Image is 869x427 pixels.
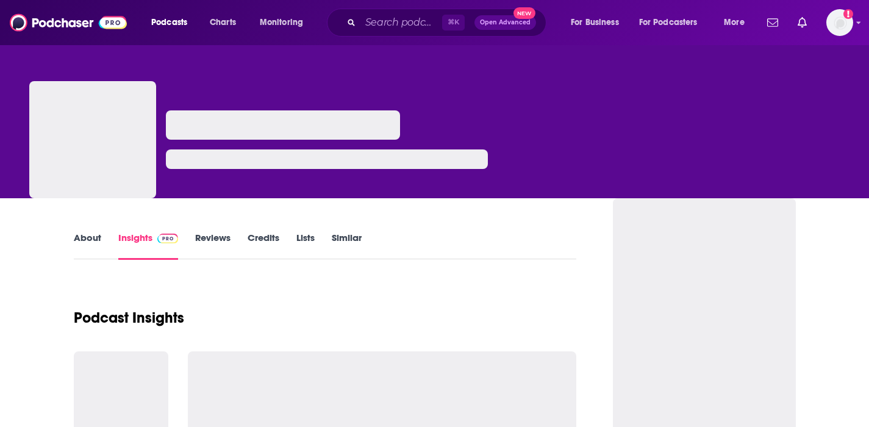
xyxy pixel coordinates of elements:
[826,9,853,36] span: Logged in as DineRacoma
[118,232,179,260] a: InsightsPodchaser Pro
[74,232,101,260] a: About
[195,232,231,260] a: Reviews
[296,232,315,260] a: Lists
[143,13,203,32] button: open menu
[480,20,531,26] span: Open Advanced
[151,14,187,31] span: Podcasts
[571,14,619,31] span: For Business
[74,309,184,327] h1: Podcast Insights
[474,15,536,30] button: Open AdvancedNew
[513,7,535,19] span: New
[332,232,362,260] a: Similar
[442,15,465,30] span: ⌘ K
[843,9,853,19] svg: Add a profile image
[338,9,558,37] div: Search podcasts, credits, & more...
[762,12,783,33] a: Show notifications dropdown
[248,232,279,260] a: Credits
[715,13,760,32] button: open menu
[251,13,319,32] button: open menu
[260,14,303,31] span: Monitoring
[639,14,698,31] span: For Podcasters
[826,9,853,36] img: User Profile
[562,13,634,32] button: open menu
[157,234,179,243] img: Podchaser Pro
[631,13,715,32] button: open menu
[793,12,812,33] a: Show notifications dropdown
[10,11,127,34] img: Podchaser - Follow, Share and Rate Podcasts
[724,14,745,31] span: More
[202,13,243,32] a: Charts
[360,13,442,32] input: Search podcasts, credits, & more...
[210,14,236,31] span: Charts
[826,9,853,36] button: Show profile menu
